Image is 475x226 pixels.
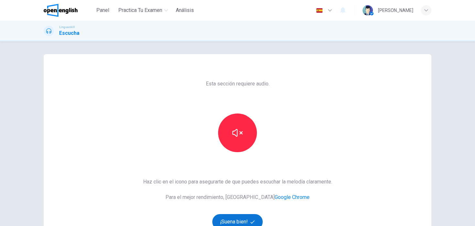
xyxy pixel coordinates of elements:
button: Panel [92,5,113,16]
span: Panel [96,6,109,14]
span: Análisis [176,6,194,14]
span: Practica tu examen [118,6,162,14]
span: Para el mejor rendimiento, [GEOGRAPHIC_DATA] [143,193,332,201]
img: Profile picture [363,5,373,15]
span: Linguaskill [59,25,75,29]
img: es [315,8,323,13]
button: Análisis [173,5,196,16]
a: OpenEnglish logo [44,4,92,17]
div: [PERSON_NAME] [378,6,413,14]
span: Esta sección requiere audio. [206,80,269,88]
span: Haz clic en el icono para asegurarte de que puedes escuchar la melodía claramente. [143,178,332,186]
img: OpenEnglish logo [44,4,78,17]
a: Google Chrome [275,194,310,200]
h1: Escucha [59,29,79,37]
button: Practica tu examen [116,5,171,16]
